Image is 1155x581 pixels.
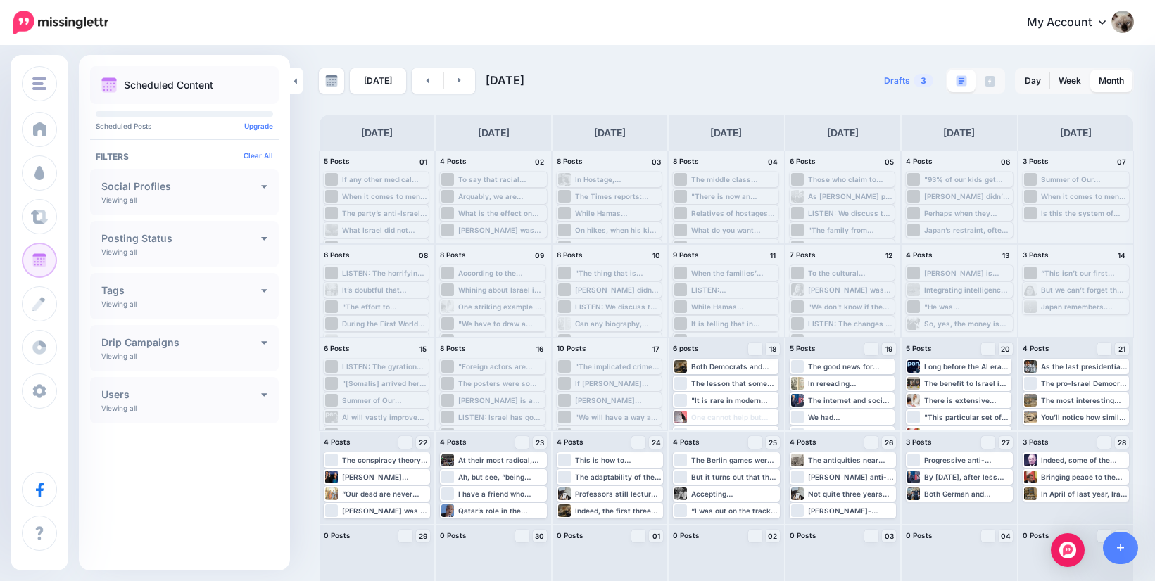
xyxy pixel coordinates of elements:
[533,436,547,449] a: 23
[575,430,660,438] div: The demographic makeup of the class of 2028—the first admitted after the Court’s decision in [DAT...
[924,430,1009,438] div: The failed leaders of Europe have embraced messianic thinking—but in a godless society, the messi...
[808,456,895,464] div: The antiquities near [GEOGRAPHIC_DATA] may not be human but they are very much a shield. [URL][DO...
[1115,343,1129,355] a: 21
[808,362,893,371] div: The good news for Republicans, then, is that [PERSON_NAME] won the states whose Senate races Cook...
[906,344,932,352] span: 5 Posts
[419,439,427,446] span: 22
[101,390,261,400] h4: Users
[342,302,427,311] div: "The effort to destigmatize people who were suffering was fine, the problem is that now we have a...
[324,438,351,446] span: 4 Posts
[416,436,430,449] a: 22
[691,192,776,200] div: "There is now an industry dedicated to the depersonalization of non-leftist figures . . . where i...
[557,157,583,165] span: 8 Posts
[1041,192,1128,200] div: When it comes to men, Democrats need an entirely new cultural vocabulary—one that reckons with th...
[766,155,780,168] h4: 04
[101,248,137,256] p: Viewing all
[458,336,543,345] div: LISTEN: [PERSON_NAME] is a conspiracist, and he’s made it to the top—so does that make conspiraci...
[924,192,1011,200] div: [PERSON_NAME] didn’t pick this fight with progressive presentism, or with the threat screen cultu...
[342,430,427,438] div: National-origin discrimination against people from [GEOGRAPHIC_DATA] is increasingly becoming off...
[536,439,544,446] span: 23
[101,234,261,243] h4: Posting Status
[478,124,510,141] h4: [DATE]
[575,302,660,311] div: LISTEN: We discuss the remarkable historical turn as Israel makes it clear to [DEMOGRAPHIC_DATA] ...
[906,531,933,539] span: 0 Posts
[808,430,893,438] div: Eventually, there is an article. And that article eventually gets to this point: “Attacks against...
[458,192,545,200] div: Arguably, we are wasting a great deal of time and treasure creating a socially detrimental cadre ...
[1115,155,1129,168] h4: 07
[924,286,1011,294] div: Integrating intelligence and firepower—especially airpower—on a short fuse, the [DEMOGRAPHIC_DATA...
[1050,70,1090,92] a: Week
[790,531,816,539] span: 0 Posts
[885,532,894,539] span: 03
[808,506,895,515] div: [PERSON_NAME]-Semitism was unlikely, given his background. A “silver-spooned statesman,” [PERSON_...
[575,506,662,515] div: Indeed, the first three words of the U.S. Constitution are “We, the People.” The United States is...
[324,344,350,352] span: 6 Posts
[766,343,780,355] a: 18
[458,379,543,388] div: The posters were so powerful because they represented the spontaneous actions of a global family....
[691,456,778,464] div: The Berlin games were all about Hitler. The main events were held in the German capital at the he...
[1118,439,1126,446] span: 28
[101,286,261,295] h4: Tags
[533,155,547,168] h4: 02
[361,124,393,141] h4: [DATE]
[999,155,1013,168] h4: 06
[924,473,1011,481] div: By [DATE], after less than a year in office, a Politico/Morning Consult poll revealed that only 4...
[649,530,663,542] a: 01
[575,175,660,184] div: In Hostage, [PERSON_NAME] lays bare the unimaginable 491-day ordeal he suffered at the hands of H...
[416,530,430,542] a: 29
[324,531,351,539] span: 0 Posts
[458,456,545,464] div: At their most radical, calls to boycott and divest from everything [DEMOGRAPHIC_DATA] were an att...
[882,530,896,542] a: 03
[557,438,583,446] span: 4 Posts
[342,456,429,464] div: The conspiracy theory that the American government is run by an evil Zionist (read: [DEMOGRAPHIC_...
[458,209,545,217] div: What is the effect on aspiring Democratic activists? If you are told to ban the Star of [PERSON_N...
[350,68,406,94] a: [DATE]
[906,438,932,446] span: 3 Posts
[808,319,893,328] div: LISTEN: The changes in society that will result from the assassination of [PERSON_NAME] have alre...
[985,76,995,87] img: facebook-grey-square.png
[416,249,430,262] h4: 08
[649,155,663,168] h4: 03
[882,343,896,355] a: 19
[458,473,545,481] div: Ah, but see, “being [DEMOGRAPHIC_DATA]” isn’t the same as [DEMOGRAPHIC_DATA]. Being [DEMOGRAPHIC_...
[914,74,933,87] span: 3
[342,175,427,184] div: If any other medical condition—blindness, [MEDICAL_DATA], or [MEDICAL_DATA]—showed a spike like [...
[1041,473,1128,481] div: Bringing peace to the [GEOGRAPHIC_DATA] is, consciously or not, more than a minor matter for thes...
[124,80,213,90] p: Scheduled Content
[882,436,896,449] a: 26
[486,73,524,87] span: [DATE]
[1118,345,1125,352] span: 21
[924,175,1011,184] div: "93% of our kids get jobs after they graduate. What is missing is they don't say 'when your child...
[808,175,893,184] div: Those who claim to care for the wellbeing of [DEMOGRAPHIC_DATA] in [GEOGRAPHIC_DATA] are not disp...
[458,175,545,184] div: To say that racial diversity on campus has been the central preoccupation of elite institutions o...
[673,344,699,352] span: 6 posts
[924,490,1011,498] div: Both German and [DEMOGRAPHIC_DATA] are being ostracized. [URL][DOMAIN_NAME]
[1041,379,1128,388] div: The pro-Israel Democrat is on his deathbed. And he was, for decades, a fixture of the American po...
[32,77,46,90] img: menu.png
[1001,345,1010,352] span: 20
[999,343,1013,355] a: 20
[1041,302,1128,311] div: Japan remembers. Article 9 of its constitution—which enshrines pacifism as official state doctrin...
[101,300,137,308] p: Viewing all
[342,336,427,345] div: The woke right has adapted this and created what I call critical religion theory. It holds that a...
[885,345,892,352] span: 19
[649,249,663,262] h4: 10
[790,344,816,352] span: 5 Posts
[458,302,543,311] div: One striking example of how blurred diagnostic categories have become is in the interpretation of...
[1013,6,1134,40] a: My Account
[924,456,1011,464] div: Progressive anti-Semitic activity at American colleges and universities dates back decades. [URL]...
[691,319,776,328] div: It is telling that in moving beyond social media to real-world interactions, out in the open, in ...
[1115,249,1129,262] h4: 14
[808,302,893,311] div: "We don't know if the person who shot him was left-leaning in his ideology, but we do know that a...
[1041,456,1128,464] div: Indeed, some of the strongest supporters of Israel in the [DEMOGRAPHIC_DATA] hailed from its left...
[884,77,910,85] span: Drafts
[101,352,137,360] p: Viewing all
[101,338,261,347] h4: Drip Campaigns
[652,439,661,446] span: 24
[440,250,466,259] span: 8 Posts
[808,490,895,498] div: Not quite three years since the release of ChatGPT, there is little else that professors like me ...
[790,250,816,259] span: 7 Posts
[244,122,273,130] a: Upgrade
[342,319,427,328] div: During the First World War, some liberals had looked with great anticipation at the “social possi...
[808,286,893,294] div: [PERSON_NAME] was always fun to argue with, to read, to share a stage or television set with, to ...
